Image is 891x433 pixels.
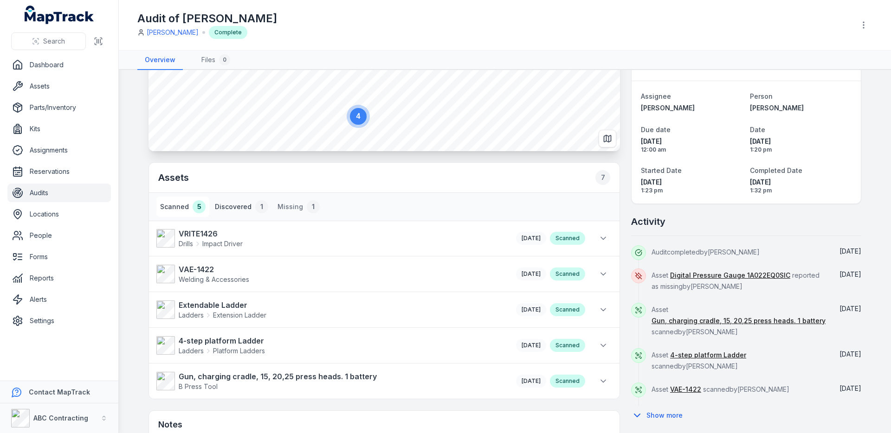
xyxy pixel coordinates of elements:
div: Scanned [550,232,585,245]
div: 0 [219,54,230,65]
strong: VAE-1422 [179,264,249,275]
span: Audit completed by [PERSON_NAME] [652,248,760,256]
div: 7 [595,170,610,185]
strong: Gun, charging cradle, 15, 20,25 press heads. 1 battery [179,371,377,382]
a: Settings [7,312,111,330]
span: Asset scanned by [PERSON_NAME] [652,385,789,393]
a: Reservations [7,162,111,181]
strong: Contact MapTrack [29,388,90,396]
canvas: Map [148,3,620,151]
span: Due date [641,126,671,134]
a: Dashboard [7,56,111,74]
time: 05/09/2025, 1:30:26 pm [522,377,541,384]
span: [DATE] [522,270,541,277]
div: Complete [209,26,247,39]
time: 05/09/2025, 1:20:13 pm [750,137,852,153]
div: Scanned [550,267,585,280]
time: 05/09/2025, 1:30:19 pm [522,270,541,277]
span: [DATE] [839,305,861,312]
span: Impact Driver [202,239,243,248]
span: Platform Ladders [213,346,265,356]
span: [DATE] [750,178,852,187]
a: [PERSON_NAME] [750,103,852,113]
span: Welding & Accessories [179,275,249,283]
span: [DATE] [839,247,861,255]
span: [DATE] [839,384,861,392]
span: Person [750,92,773,100]
span: Ladders [179,346,204,356]
strong: 4-step platform Ladder [179,335,265,346]
span: Asset scanned by [PERSON_NAME] [652,306,826,336]
button: Discovered1 [211,197,272,217]
button: Search [11,32,86,50]
span: [DATE] [750,137,852,146]
span: 12:00 am [641,146,742,153]
a: 4-step platform Ladder [670,350,746,360]
time: 05/09/2025, 1:30:24 pm [522,342,541,349]
text: 4 [356,112,361,120]
div: Scanned [550,375,585,388]
span: Search [43,37,65,46]
a: VAE-1422Welding & Accessories [156,264,507,284]
a: [PERSON_NAME] [147,28,199,37]
a: Audits [7,184,111,202]
a: Locations [7,205,111,223]
time: 05/09/2025, 1:30:23 pm [839,350,861,358]
span: 1:32 pm [750,187,852,194]
a: Reports [7,269,111,287]
div: 5 [193,200,206,213]
strong: ABC Contracting [33,414,88,422]
time: 06/09/2025, 12:00:00 am [641,137,742,153]
a: Assets [7,77,111,96]
time: 05/09/2025, 1:23:41 pm [641,178,742,194]
span: Date [750,126,765,134]
div: Scanned [550,339,585,352]
span: [DATE] [522,342,541,349]
a: Digital Pressure Gauge 1A022EQ0SIC [670,271,790,280]
h3: Notes [158,418,182,431]
h1: Audit of [PERSON_NAME] [137,11,277,26]
h2: Activity [631,215,665,228]
a: VRITE1426DrillsImpact Driver [156,228,507,248]
span: Started Date [641,166,682,174]
span: Asset scanned by [PERSON_NAME] [652,351,746,370]
span: [DATE] [522,235,541,242]
span: 1:23 pm [641,187,742,194]
span: [DATE] [522,306,541,313]
button: Show more [631,406,689,425]
time: 05/09/2025, 1:30:19 pm [839,384,861,392]
h2: Assets [158,170,610,185]
a: Extendable LadderLaddersExtension Ladder [156,299,507,320]
span: 1:20 pm [750,146,852,153]
strong: VRITE1426 [179,228,243,239]
a: Kits [7,120,111,138]
span: Extension Ladder [213,311,266,320]
time: 05/09/2025, 1:24:56 pm [522,235,541,242]
strong: Extendable Ladder [179,299,266,311]
span: Drills [179,239,193,248]
div: 1 [255,200,268,213]
time: 05/09/2025, 1:32:23 pm [750,178,852,194]
time: 05/09/2025, 1:32:23 pm [839,247,861,255]
button: Scanned5 [156,197,209,217]
a: MapTrack [25,6,94,24]
span: [DATE] [522,377,541,384]
a: Assignments [7,141,111,159]
a: Parts/Inventory [7,98,111,117]
a: Gun, charging cradle, 15, 20,25 press heads. 1 battery [652,316,826,325]
span: Ladders [179,311,204,320]
button: Switch to Map View [599,130,616,147]
span: B Press Tool [179,382,218,390]
button: Missing1 [274,197,323,217]
a: VAE-1422 [670,385,701,394]
a: Overview [137,51,183,70]
a: Gun, charging cradle, 15, 20,25 press heads. 1 batteryB Press Tool [156,371,507,391]
span: [DATE] [839,270,861,278]
a: Files0 [194,51,238,70]
a: [PERSON_NAME] [641,103,742,113]
span: Assignee [641,92,671,100]
a: Forms [7,248,111,266]
time: 05/09/2025, 1:32:23 pm [839,270,861,278]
